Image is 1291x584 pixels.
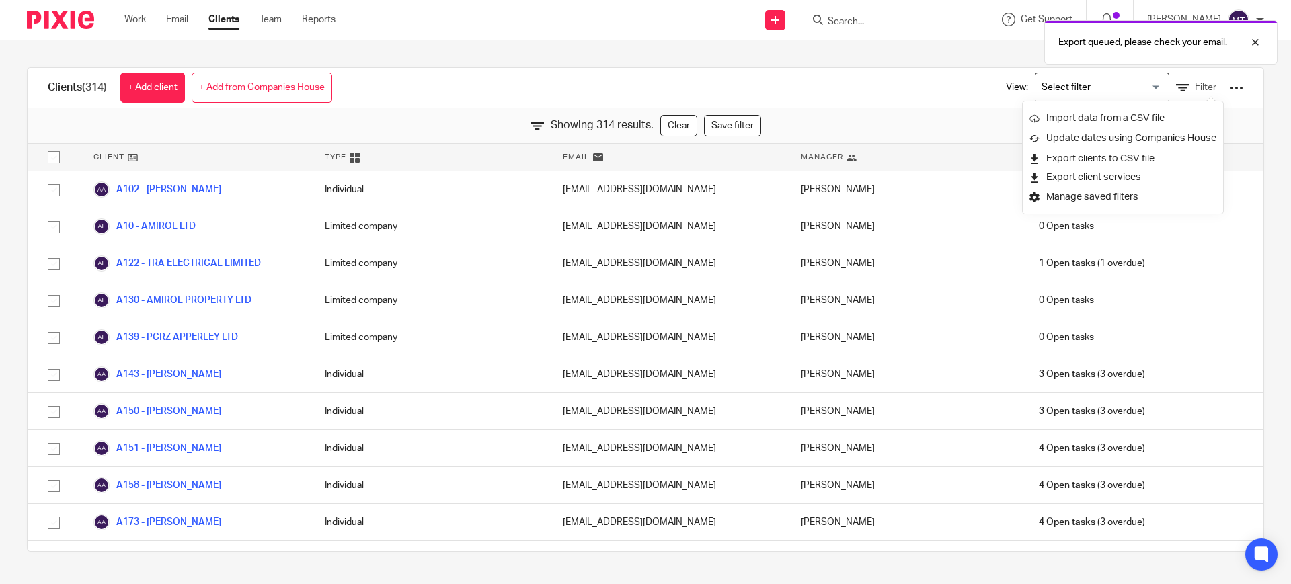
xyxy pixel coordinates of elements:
[1039,442,1095,455] span: 4 Open tasks
[311,245,549,282] div: Limited company
[120,73,185,103] a: + Add client
[1228,9,1249,31] img: svg%3E
[787,541,1025,577] div: [PERSON_NAME]
[1039,478,1145,492] span: (3 overdue)
[93,514,110,530] img: svg%3E
[93,366,110,382] img: svg%3E
[1039,405,1145,418] span: (3 overdue)
[549,541,787,577] div: [EMAIL_ADDRESS][DOMAIN_NAME]
[93,440,110,456] img: svg%3E
[311,208,549,245] div: Limited company
[93,329,110,345] img: svg%3E
[311,282,549,319] div: Limited company
[1029,187,1216,207] a: Manage saved filters
[549,282,787,319] div: [EMAIL_ADDRESS][DOMAIN_NAME]
[787,356,1025,392] div: [PERSON_NAME]
[787,430,1025,466] div: [PERSON_NAME]
[311,467,549,503] div: Individual
[302,13,336,26] a: Reports
[1029,128,1216,149] a: Update dates using Companies House
[1039,294,1094,307] span: 0 Open tasks
[549,245,787,282] div: [EMAIL_ADDRESS][DOMAIN_NAME]
[1029,169,1141,187] button: Export client services
[208,13,239,26] a: Clients
[1058,36,1227,49] p: Export queued, please check your email.
[48,81,107,95] h1: Clients
[1035,73,1169,103] div: Search for option
[1029,108,1216,128] a: Import data from a CSV file
[41,144,67,170] input: Select all
[93,514,221,530] a: A173 - [PERSON_NAME]
[93,218,110,235] img: svg%3E
[1039,257,1145,270] span: (1 overdue)
[1039,331,1094,344] span: 0 Open tasks
[1037,76,1161,99] input: Search for option
[311,319,549,356] div: Limited company
[1029,149,1216,169] a: Export clients to CSV file
[549,467,787,503] div: [EMAIL_ADDRESS][DOMAIN_NAME]
[93,477,110,493] img: svg%3E
[704,115,761,136] a: Save filter
[93,403,221,419] a: A150 - [PERSON_NAME]
[549,393,787,429] div: [EMAIL_ADDRESS][DOMAIN_NAME]
[93,440,221,456] a: A151 - [PERSON_NAME]
[82,82,107,93] span: (314)
[549,504,787,540] div: [EMAIL_ADDRESS][DOMAIN_NAME]
[1039,442,1145,455] span: (3 overdue)
[787,208,1025,245] div: [PERSON_NAME]
[787,393,1025,429] div: [PERSON_NAME]
[311,541,549,577] div: Individual
[93,292,251,308] a: A130 - AMIROL PROPERTY LTD
[311,393,549,429] div: Individual
[787,171,1025,208] div: [PERSON_NAME]
[787,282,1025,319] div: [PERSON_NAME]
[1039,405,1095,418] span: 3 Open tasks
[549,208,787,245] div: [EMAIL_ADDRESS][DOMAIN_NAME]
[1039,368,1145,381] span: (3 overdue)
[93,403,110,419] img: svg%3E
[1039,478,1095,492] span: 4 Open tasks
[787,245,1025,282] div: [PERSON_NAME]
[1039,515,1095,529] span: 4 Open tasks
[563,151,590,163] span: Email
[166,13,188,26] a: Email
[787,467,1025,503] div: [PERSON_NAME]
[660,115,697,136] a: Clear
[93,255,261,272] a: A122 - TRA ELECTRICAL LIMITED
[93,292,110,308] img: svg%3E
[325,151,346,163] span: Type
[986,68,1243,108] div: View:
[93,218,196,235] a: A10 - AMIROL LTD
[1039,368,1095,381] span: 3 Open tasks
[551,118,654,133] span: Showing 314 results.
[787,319,1025,356] div: [PERSON_NAME]
[93,255,110,272] img: svg%3E
[311,504,549,540] div: Individual
[192,73,332,103] a: + Add from Companies House
[93,329,238,345] a: A139 - PCRZ APPERLEY LTD
[1039,220,1094,233] span: 0 Open tasks
[801,151,843,163] span: Manager
[93,477,221,493] a: A158 - [PERSON_NAME]
[93,151,124,163] span: Client
[1195,83,1216,92] span: Filter
[1039,515,1145,529] span: (3 overdue)
[27,11,94,29] img: Pixie
[93,366,221,382] a: A143 - [PERSON_NAME]
[260,13,282,26] a: Team
[549,319,787,356] div: [EMAIL_ADDRESS][DOMAIN_NAME]
[93,181,110,198] img: svg%3E
[549,356,787,392] div: [EMAIL_ADDRESS][DOMAIN_NAME]
[93,181,221,198] a: A102 - [PERSON_NAME]
[549,430,787,466] div: [EMAIL_ADDRESS][DOMAIN_NAME]
[787,504,1025,540] div: [PERSON_NAME]
[124,13,146,26] a: Work
[311,430,549,466] div: Individual
[311,171,549,208] div: Individual
[1039,257,1095,270] span: 1 Open tasks
[549,171,787,208] div: [EMAIL_ADDRESS][DOMAIN_NAME]
[311,356,549,392] div: Individual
